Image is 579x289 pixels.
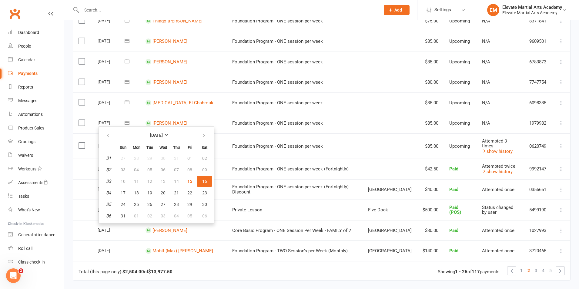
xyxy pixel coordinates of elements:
button: 17 [117,187,129,198]
td: Five Dock [363,200,417,220]
a: Thiago [PERSON_NAME] [152,18,202,24]
div: Reports [18,85,33,89]
span: Paid (POS) [449,205,461,215]
button: 03 [157,210,169,221]
button: Add [384,5,410,15]
div: [DATE] [98,164,126,173]
div: [DATE] [98,141,126,150]
td: $500.00 [417,200,444,220]
a: [PERSON_NAME] [152,120,187,126]
a: Messages [8,94,64,108]
span: 05 [187,213,192,218]
button: 21 [170,187,183,198]
a: Mohit (Max) [PERSON_NAME] [152,248,213,254]
span: 06 [202,213,207,218]
span: Status changed by user [482,205,513,215]
td: $85.00 [417,92,444,113]
a: Payments [8,67,64,80]
span: N/A [482,100,490,106]
div: Showing of payments [438,269,500,274]
div: Roll call [18,246,32,251]
div: Elevate Martial Arts Academy [502,5,562,10]
span: Private Lesson [232,207,262,213]
span: 15 [187,179,192,184]
td: 3720465 [524,240,552,261]
small: Monday [133,145,140,150]
span: Attempted once [482,187,514,192]
span: Attempted once [482,248,514,254]
em: 34 [106,190,111,196]
input: Search... [80,6,376,14]
span: Upcoming [449,143,470,149]
div: Automations [18,112,43,117]
div: [DATE] [98,246,126,255]
span: 22 [187,190,192,195]
td: 5499190 [524,200,552,220]
div: Payments [18,71,38,76]
span: 01 [134,213,139,218]
a: Workouts [8,162,64,176]
span: Attempted once [482,228,514,233]
a: What's New [8,203,64,217]
td: 1027993 [524,220,552,241]
span: 19 [147,190,152,195]
span: 4 [542,266,544,275]
div: [DATE] [98,16,126,25]
small: Tuesday [146,145,153,150]
span: Attempted 3 times [482,138,507,149]
strong: $13,977.50 [148,269,172,274]
div: [DATE] [98,77,126,86]
strong: 1 - 25 [455,269,467,274]
div: [DATE] [98,205,126,214]
small: Sunday [120,145,126,150]
td: $80.00 [417,72,444,92]
em: 35 [106,202,111,207]
div: EM [487,4,499,16]
span: N/A [482,39,490,44]
small: Thursday [173,145,180,150]
td: $85.00 [417,133,444,159]
td: 1979982 [524,113,552,133]
a: Gradings [8,135,64,149]
td: 6098385 [524,92,552,113]
span: Settings [434,3,451,17]
a: [PERSON_NAME] [152,59,187,65]
button: 25 [130,199,143,210]
div: Waivers [18,153,33,158]
div: Dashboard [18,30,39,35]
a: Waivers [8,149,64,162]
span: Upcoming [449,120,470,126]
span: Foundation Program - ONE session per week [232,39,323,44]
span: 02 [147,213,152,218]
span: 31 [121,213,126,218]
button: 20 [157,187,169,198]
span: Paid [449,228,458,233]
span: 25 [134,202,139,207]
div: Tasks [18,194,29,199]
td: $42.50 [417,159,444,179]
button: 06 [197,210,212,221]
iframe: Intercom live chat [6,268,21,283]
div: Gradings [18,139,35,144]
span: Foundation Program - ONE session per week [232,100,323,106]
div: Product Sales [18,126,44,130]
span: Foundation Program - ONE session per week [232,120,323,126]
td: 0620749 [524,133,552,159]
td: [GEOGRAPHIC_DATA] [363,179,417,200]
span: 2 [18,268,23,273]
a: 5 [547,266,554,275]
em: 33 [106,179,111,184]
a: [PERSON_NAME] [152,79,187,85]
td: [GEOGRAPHIC_DATA] [363,220,417,241]
td: 7747754 [524,72,552,92]
button: 05 [183,210,196,221]
span: 24 [121,202,126,207]
a: Product Sales [8,121,64,135]
div: [DATE] [98,57,126,66]
div: Calendar [18,57,35,62]
a: [MEDICAL_DATA] El Chahrouk [152,100,213,106]
span: 2 [527,266,530,275]
a: [PERSON_NAME] [152,39,187,44]
td: 9992147 [524,159,552,179]
span: Foundation Program - TWO Session's per Week (Monthly) [232,248,348,254]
